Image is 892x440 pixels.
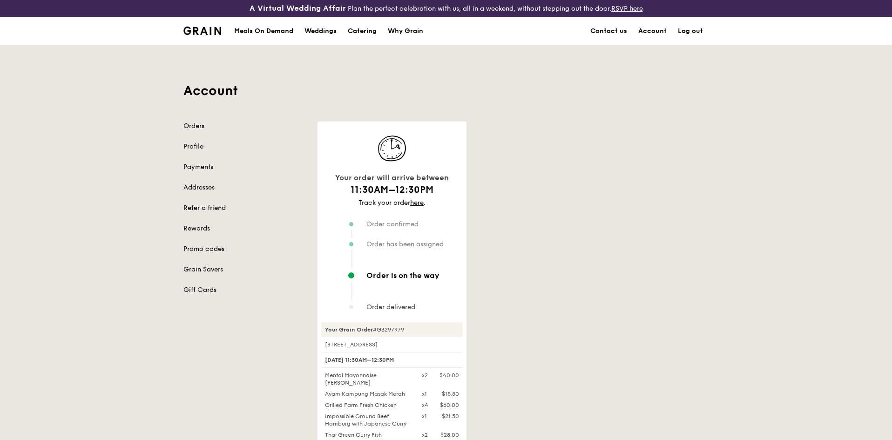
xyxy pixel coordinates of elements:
span: Order delivered [366,303,415,311]
a: Profile [183,142,306,151]
span: Order has been assigned [366,240,444,248]
a: Account [633,17,672,45]
a: Rewards [183,224,306,233]
div: Weddings [304,17,337,45]
a: Log out [672,17,709,45]
div: Ayam Kampung Masak Merah [319,390,416,398]
div: Track your order . [321,198,463,208]
span: Order is on the way [366,271,439,279]
a: Payments [183,162,306,172]
a: Promo codes [183,244,306,254]
a: Orders [183,122,306,131]
div: $40.00 [439,372,459,379]
div: Mentai Mayonnaise [PERSON_NAME] [319,372,416,386]
div: x2 [422,372,428,379]
a: Gift Cards [183,285,306,295]
div: $15.50 [442,390,459,398]
a: Contact us [585,17,633,45]
a: GrainGrain [183,16,221,44]
div: [DATE] 11:30AM–12:30PM [321,352,463,368]
div: Your order will arrive between [321,172,463,184]
a: Why Grain [382,17,429,45]
span: Order confirmed [366,220,419,228]
div: x4 [422,401,428,409]
div: Why Grain [388,17,423,45]
h1: 11:30AM–12:30PM [321,183,463,196]
div: $60.00 [440,401,459,409]
div: Impossible Ground Beef Hamburg with Japanese Curry [319,413,416,427]
a: Weddings [299,17,342,45]
a: RSVP here [611,5,643,13]
div: #G3297979 [321,322,463,337]
div: Grilled Farm Fresh Chicken [319,401,416,409]
img: Grain [183,27,221,35]
h1: Account [183,82,709,99]
div: [STREET_ADDRESS] [321,341,463,348]
div: Plan the perfect celebration with us, all in a weekend, without stepping out the door. [178,4,714,13]
a: Refer a friend [183,203,306,213]
div: x1 [422,390,427,398]
div: Thai Green Curry Fish [319,431,416,439]
a: Grain Savers [183,265,306,274]
a: Addresses [183,183,306,192]
a: here [410,199,424,207]
strong: Your Grain Order [325,326,373,333]
img: icon-track-normal@2x.d40d1303.png [369,133,415,164]
div: Catering [348,17,377,45]
div: $21.50 [442,413,459,420]
div: x2 [422,431,428,439]
div: Meals On Demand [234,17,293,45]
a: Catering [342,17,382,45]
div: x1 [422,413,427,420]
div: $28.00 [440,431,459,439]
h3: A Virtual Wedding Affair [250,4,346,13]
